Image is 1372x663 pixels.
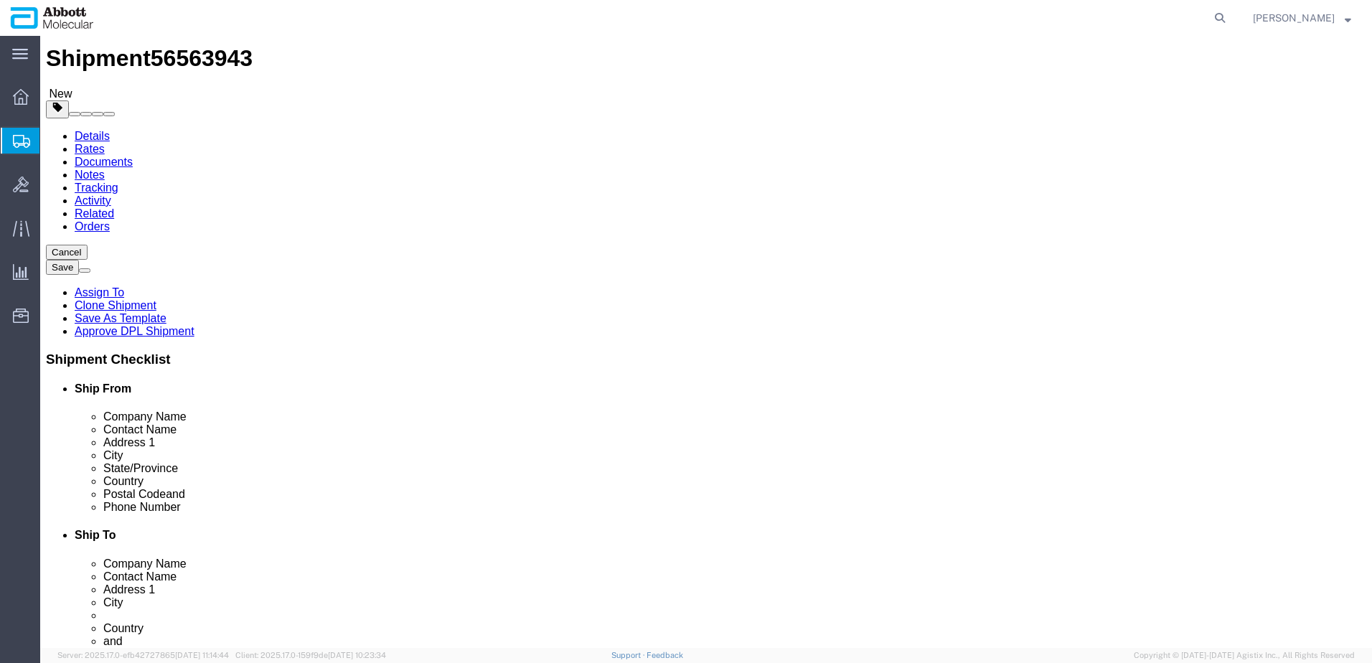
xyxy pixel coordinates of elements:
[1134,649,1355,662] span: Copyright © [DATE]-[DATE] Agistix Inc., All Rights Reserved
[328,651,386,659] span: [DATE] 10:23:34
[1253,10,1335,26] span: Raza Khan
[57,651,229,659] span: Server: 2025.17.0-efb42727865
[647,651,683,659] a: Feedback
[10,7,94,29] img: logo
[235,651,386,659] span: Client: 2025.17.0-159f9de
[175,651,229,659] span: [DATE] 11:14:44
[611,651,647,659] a: Support
[1252,9,1352,27] button: [PERSON_NAME]
[40,36,1372,648] iframe: FS Legacy Container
